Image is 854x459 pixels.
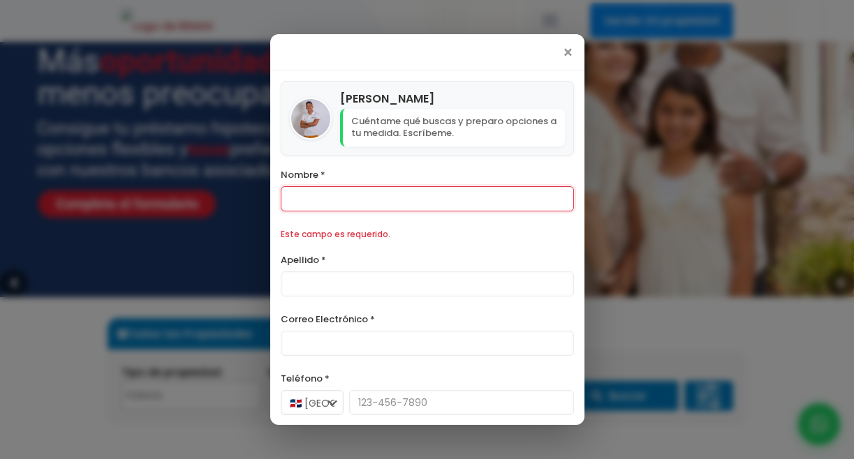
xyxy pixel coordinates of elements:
[340,109,565,146] p: Cuéntame qué buscas y preparo opciones a tu medida. Escríbeme.
[281,225,574,243] div: Este campo es requerido.
[281,251,574,269] label: Apellido *
[340,90,565,107] h4: [PERSON_NAME]
[281,370,574,387] label: Teléfono *
[562,45,574,61] span: ×
[281,310,574,328] label: Correo Electrónico *
[291,99,330,138] img: Franklin Marte
[349,390,574,415] input: 123-456-7890
[281,166,574,183] label: Nombre *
